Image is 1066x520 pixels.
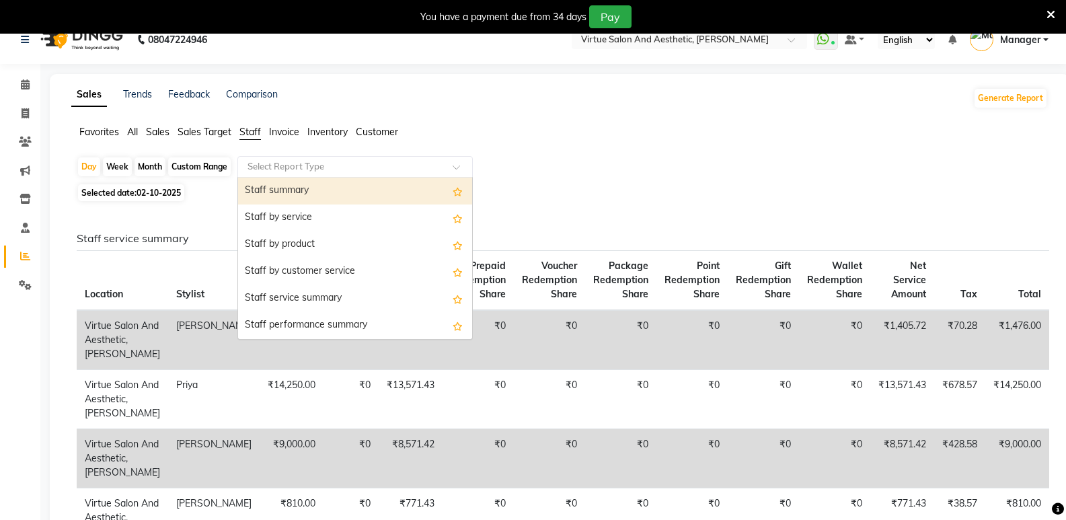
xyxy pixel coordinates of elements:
[77,232,1037,245] h6: Staff service summary
[585,310,656,370] td: ₹0
[728,370,799,429] td: ₹0
[970,28,993,51] img: Manager
[168,370,260,429] td: Priya
[807,260,862,300] span: Wallet Redemption Share
[589,5,632,28] button: Pay
[934,429,985,488] td: ₹428.58
[379,429,443,488] td: ₹8,571.42
[1018,288,1041,300] span: Total
[443,310,514,370] td: ₹0
[238,205,472,231] div: Staff by service
[168,429,260,488] td: [PERSON_NAME]
[453,183,463,199] span: Add this report to Favorites List
[443,370,514,429] td: ₹0
[960,288,977,300] span: Tax
[891,260,926,300] span: Net Service Amount
[664,260,720,300] span: Point Redemption Share
[176,288,204,300] span: Stylist
[985,370,1049,429] td: ₹14,250.00
[103,157,132,176] div: Week
[379,310,443,370] td: ₹1,405.72
[77,310,168,370] td: Virtue Salon And Aesthetic, [PERSON_NAME]
[323,310,379,370] td: ₹500.00
[656,370,728,429] td: ₹0
[522,260,577,300] span: Voucher Redemption Share
[585,370,656,429] td: ₹0
[451,260,506,300] span: Prepaid Redemption Share
[34,21,126,59] img: logo
[736,260,791,300] span: Gift Redemption Share
[585,429,656,488] td: ₹0
[870,429,934,488] td: ₹8,571.42
[238,285,472,312] div: Staff service summary
[420,10,586,24] div: You have a payment due from 34 days
[593,260,648,300] span: Package Redemption Share
[728,429,799,488] td: ₹0
[453,237,463,253] span: Add this report to Favorites List
[985,310,1049,370] td: ₹1,476.00
[934,310,985,370] td: ₹70.28
[443,429,514,488] td: ₹0
[514,429,585,488] td: ₹0
[799,310,870,370] td: ₹0
[870,370,934,429] td: ₹13,571.43
[78,184,184,201] span: Selected date:
[453,210,463,226] span: Add this report to Favorites List
[71,83,107,107] a: Sales
[178,126,231,138] span: Sales Target
[728,310,799,370] td: ₹0
[238,258,472,285] div: Staff by customer service
[985,429,1049,488] td: ₹9,000.00
[379,370,443,429] td: ₹13,571.43
[79,126,119,138] span: Favorites
[146,126,169,138] span: Sales
[323,429,379,488] td: ₹0
[148,21,207,59] b: 08047224946
[260,370,323,429] td: ₹14,250.00
[238,178,472,205] div: Staff summary
[123,88,152,100] a: Trends
[168,157,231,176] div: Custom Range
[78,157,100,176] div: Day
[260,310,323,370] td: ₹1,976.00
[799,429,870,488] td: ₹0
[453,264,463,280] span: Add this report to Favorites List
[323,370,379,429] td: ₹0
[127,126,138,138] span: All
[307,126,348,138] span: Inventory
[453,291,463,307] span: Add this report to Favorites List
[85,288,123,300] span: Location
[975,89,1046,108] button: Generate Report
[514,310,585,370] td: ₹0
[77,429,168,488] td: Virtue Salon And Aesthetic, [PERSON_NAME]
[137,188,181,198] span: 02-10-2025
[934,370,985,429] td: ₹678.57
[1000,33,1040,47] span: Manager
[656,429,728,488] td: ₹0
[238,312,472,339] div: Staff performance summary
[77,370,168,429] td: Virtue Salon And Aesthetic, [PERSON_NAME]
[514,370,585,429] td: ₹0
[226,88,278,100] a: Comparison
[237,177,473,340] ng-dropdown-panel: Options list
[269,126,299,138] span: Invoice
[656,310,728,370] td: ₹0
[168,88,210,100] a: Feedback
[135,157,165,176] div: Month
[870,310,934,370] td: ₹1,405.72
[238,231,472,258] div: Staff by product
[356,126,398,138] span: Customer
[168,310,260,370] td: [PERSON_NAME]
[260,429,323,488] td: ₹9,000.00
[799,370,870,429] td: ₹0
[239,126,261,138] span: Staff
[453,318,463,334] span: Add this report to Favorites List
